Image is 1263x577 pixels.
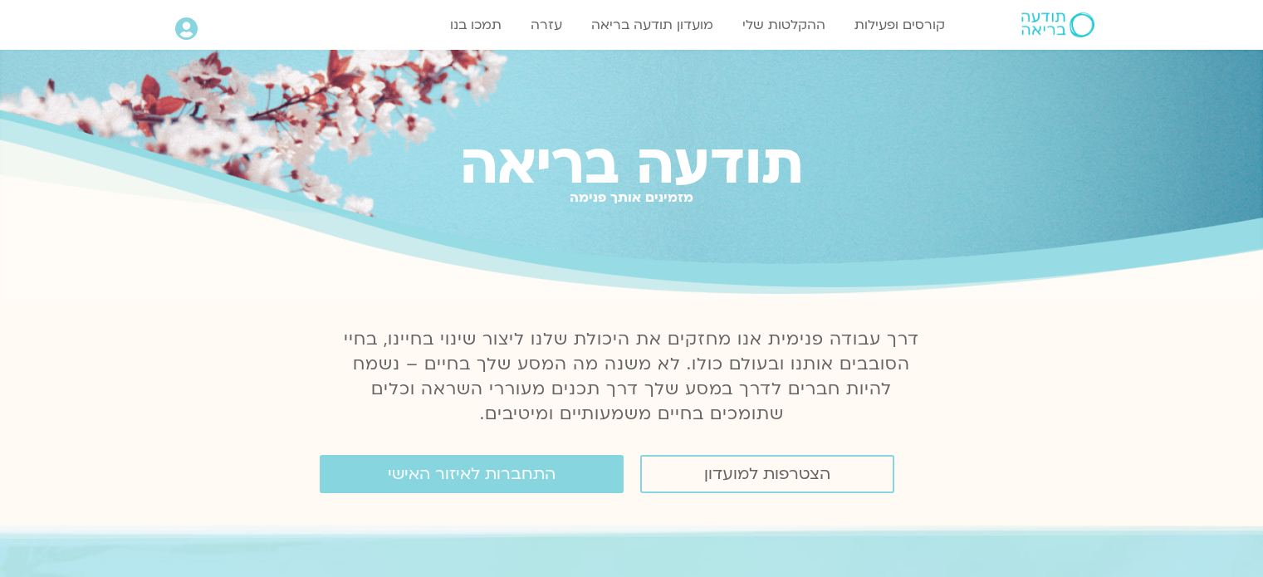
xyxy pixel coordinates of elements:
a: קורסים ופעילות [846,9,953,41]
span: התחברות לאיזור האישי [388,465,556,483]
a: תמכו בנו [442,9,510,41]
img: תודעה בריאה [1021,12,1094,37]
a: הצטרפות למועדון [640,455,894,493]
a: התחברות לאיזור האישי [320,455,624,493]
a: ההקלטות שלי [734,9,834,41]
a: מועדון תודעה בריאה [583,9,722,41]
a: עזרה [522,9,570,41]
span: הצטרפות למועדון [704,465,830,483]
p: דרך עבודה פנימית אנו מחזקים את היכולת שלנו ליצור שינוי בחיינו, בחיי הסובבים אותנו ובעולם כולו. לא... [335,327,929,427]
